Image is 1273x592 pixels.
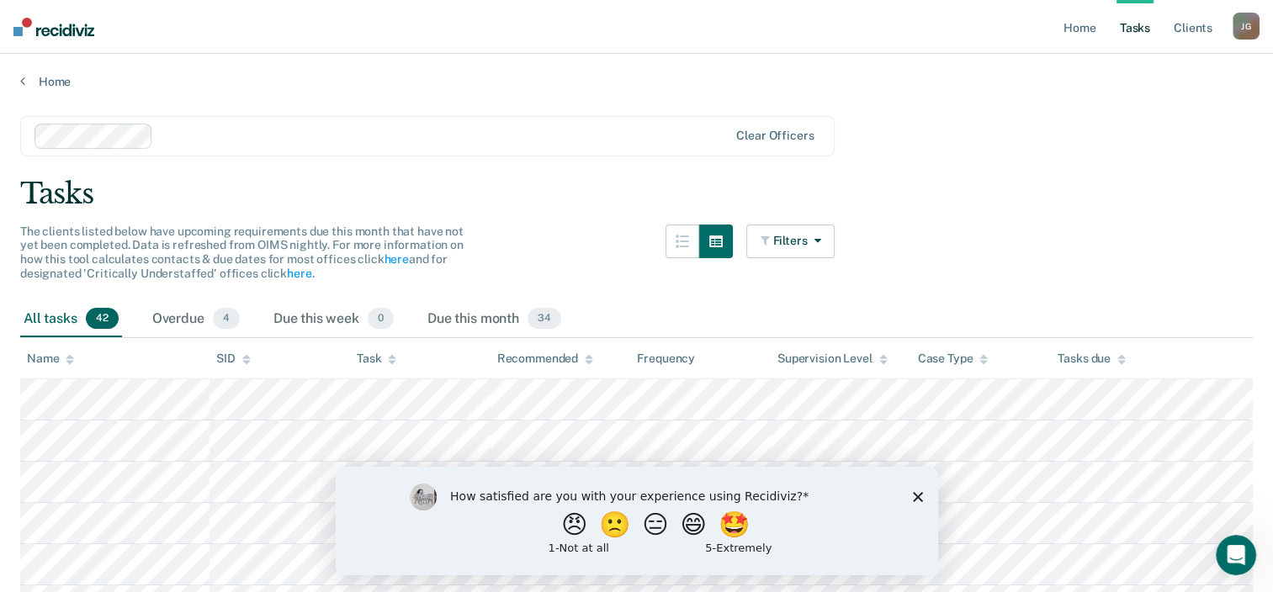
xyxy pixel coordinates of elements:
div: Overdue4 [149,301,243,338]
div: All tasks42 [20,301,122,338]
iframe: Intercom live chat [1216,535,1256,575]
div: Tasks [20,177,1253,211]
div: Clear officers [736,129,814,143]
span: 4 [213,308,240,330]
a: here [384,252,408,266]
span: 34 [528,308,561,330]
span: 42 [86,308,119,330]
a: Home [20,74,1253,89]
div: Due this month34 [424,301,565,338]
button: JG [1233,13,1260,40]
span: 0 [368,308,394,330]
div: Name [27,351,74,366]
span: The clients listed below have upcoming requirements due this month that have not yet been complet... [20,225,464,280]
button: Filters [746,225,835,258]
div: SID [216,351,251,366]
div: J G [1233,13,1260,40]
div: Recommended [497,351,593,366]
div: Case Type [918,351,989,366]
div: Tasks due [1058,351,1126,366]
iframe: Survey by Kim from Recidiviz [336,467,938,575]
div: Supervision Level [777,351,888,366]
img: Recidiviz [13,18,94,36]
div: Due this week0 [270,301,397,338]
div: Task [357,351,396,366]
div: Frequency [637,351,695,366]
a: here [287,267,311,280]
